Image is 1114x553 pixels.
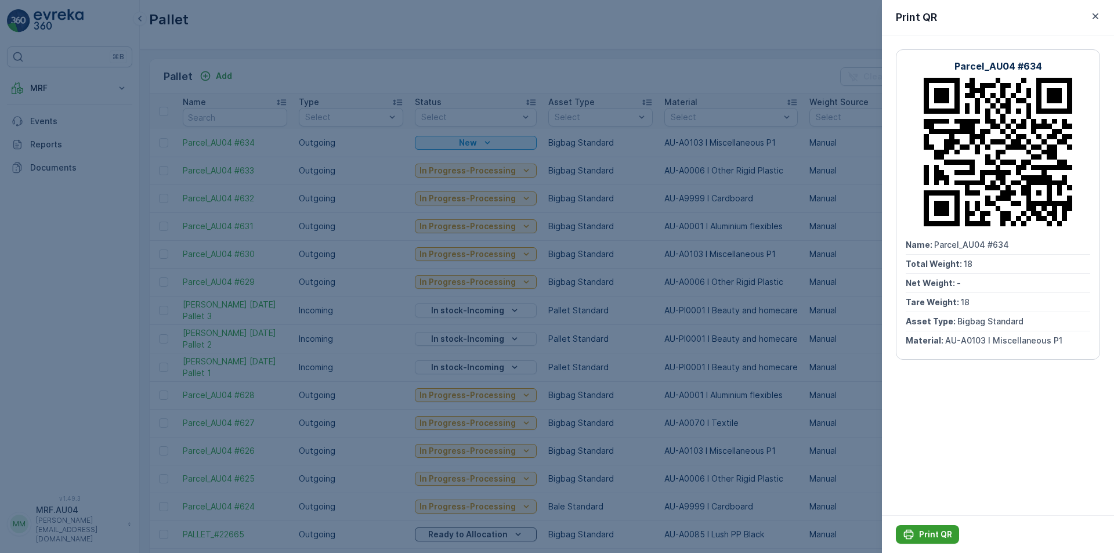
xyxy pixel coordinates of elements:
span: Bigbag Standard [957,316,1023,326]
span: Name : [906,240,934,250]
p: Print QR [896,9,937,26]
span: Total Weight : [906,259,964,269]
button: Print QR [896,525,959,544]
span: 18 [964,259,972,269]
p: Parcel_AU04 #634 [954,59,1042,73]
span: Tare Weight : [906,297,961,307]
span: - [957,278,961,288]
span: 18 [961,297,970,307]
span: Material : [906,335,945,345]
span: Net Weight : [906,278,957,288]
p: Print QR [919,529,952,540]
span: Asset Type : [906,316,957,326]
span: Parcel_AU04 #634 [934,240,1009,250]
span: AU-A0103 I Miscellaneous P1 [945,335,1062,345]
